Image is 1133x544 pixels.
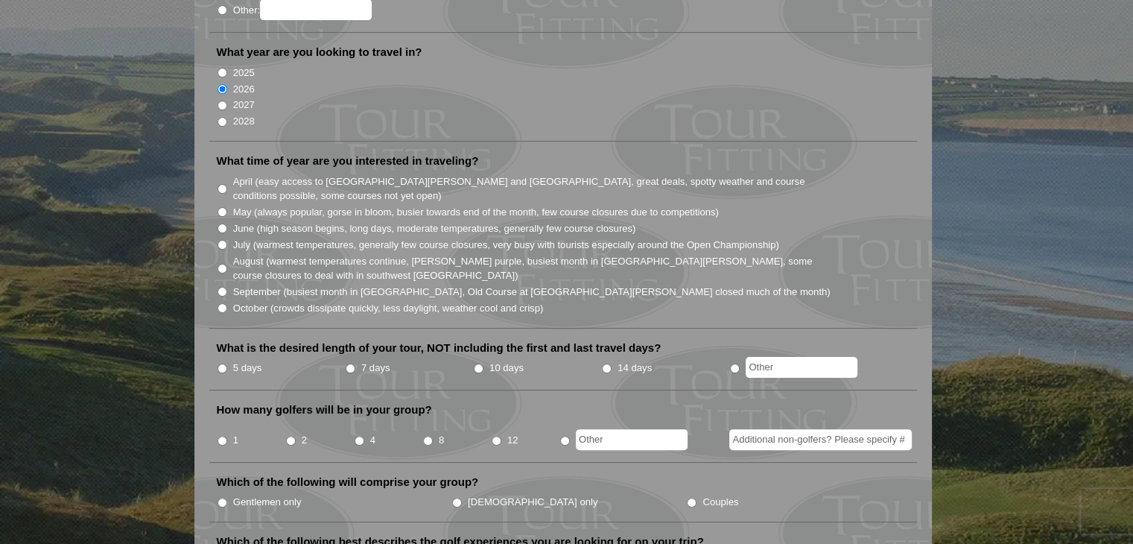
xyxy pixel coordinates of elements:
[233,66,255,80] label: 2025
[233,238,779,253] label: July (warmest temperatures, generally few course closures, very busy with tourists especially aro...
[217,475,479,490] label: Which of the following will comprise your group?
[468,495,597,510] label: [DEMOGRAPHIC_DATA] only
[233,361,262,376] label: 5 days
[746,357,857,378] input: Other
[439,433,444,448] label: 8
[576,429,688,450] input: Other
[233,82,255,97] label: 2026
[217,341,661,355] label: What is the desired length of your tour, NOT including the first and last travel days?
[233,433,238,448] label: 1
[217,402,432,417] label: How many golfers will be in your group?
[729,429,912,450] input: Additional non-golfers? Please specify #
[618,361,652,376] label: 14 days
[233,301,544,316] label: October (crowds dissipate quickly, less daylight, weather cool and crisp)
[702,495,738,510] label: Couples
[217,45,422,60] label: What year are you looking to travel in?
[217,154,479,168] label: What time of year are you interested in traveling?
[361,361,390,376] label: 7 days
[233,174,832,203] label: April (easy access to [GEOGRAPHIC_DATA][PERSON_NAME] and [GEOGRAPHIC_DATA], great deals, spotty w...
[489,361,524,376] label: 10 days
[233,285,831,300] label: September (busiest month in [GEOGRAPHIC_DATA], Old Course at [GEOGRAPHIC_DATA][PERSON_NAME] close...
[233,98,255,113] label: 2027
[233,205,719,220] label: May (always popular, gorse in bloom, busier towards end of the month, few course closures due to ...
[233,114,255,129] label: 2028
[233,254,832,283] label: August (warmest temperatures continue, [PERSON_NAME] purple, busiest month in [GEOGRAPHIC_DATA][P...
[302,433,307,448] label: 2
[370,433,375,448] label: 4
[233,495,302,510] label: Gentlemen only
[233,221,636,236] label: June (high season begins, long days, moderate temperatures, generally few course closures)
[507,433,518,448] label: 12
